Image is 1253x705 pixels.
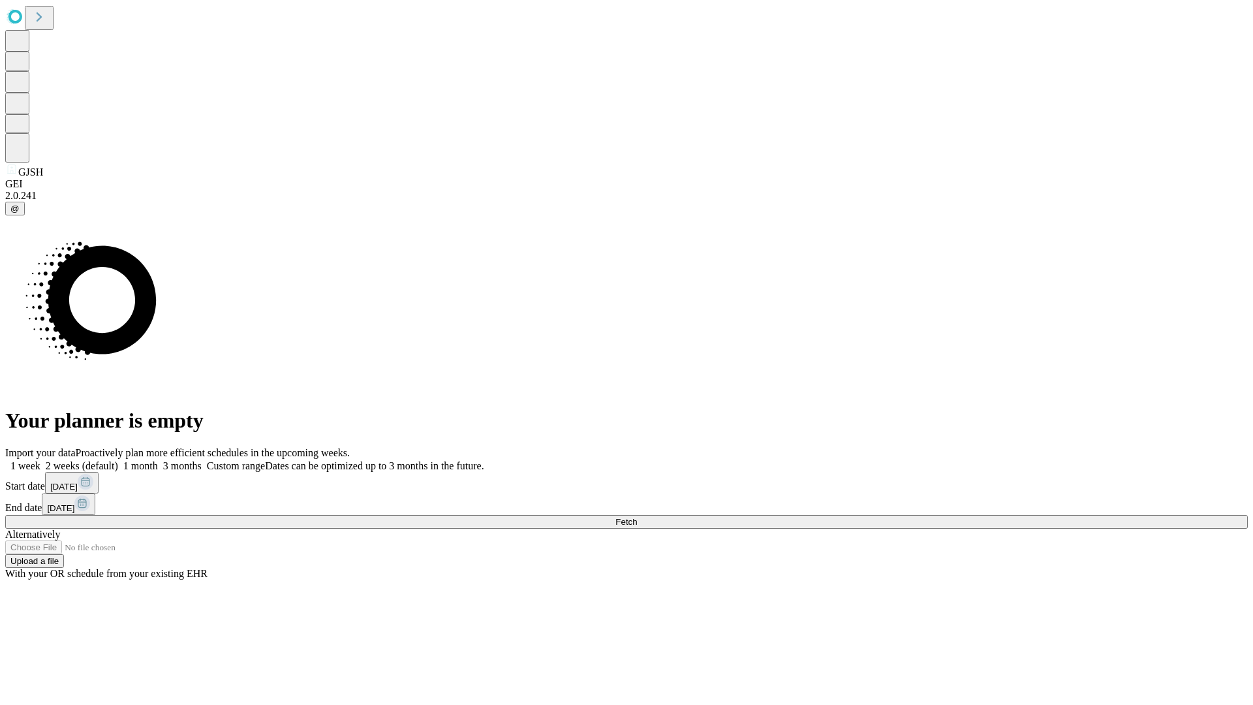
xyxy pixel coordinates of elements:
div: End date [5,493,1248,515]
button: [DATE] [45,472,99,493]
div: GEI [5,178,1248,190]
span: [DATE] [50,482,78,492]
button: Fetch [5,515,1248,529]
span: Dates can be optimized up to 3 months in the future. [265,460,484,471]
span: Proactively plan more efficient schedules in the upcoming weeks. [76,447,350,458]
button: Upload a file [5,554,64,568]
span: 1 week [10,460,40,471]
button: [DATE] [42,493,95,515]
span: With your OR schedule from your existing EHR [5,568,208,579]
span: 1 month [123,460,158,471]
span: GJSH [18,166,43,178]
span: [DATE] [47,503,74,513]
span: Fetch [615,517,637,527]
h1: Your planner is empty [5,409,1248,433]
span: 3 months [163,460,202,471]
span: Import your data [5,447,76,458]
button: @ [5,202,25,215]
span: @ [10,204,20,213]
span: Alternatively [5,529,60,540]
div: Start date [5,472,1248,493]
span: 2 weeks (default) [46,460,118,471]
span: Custom range [207,460,265,471]
div: 2.0.241 [5,190,1248,202]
